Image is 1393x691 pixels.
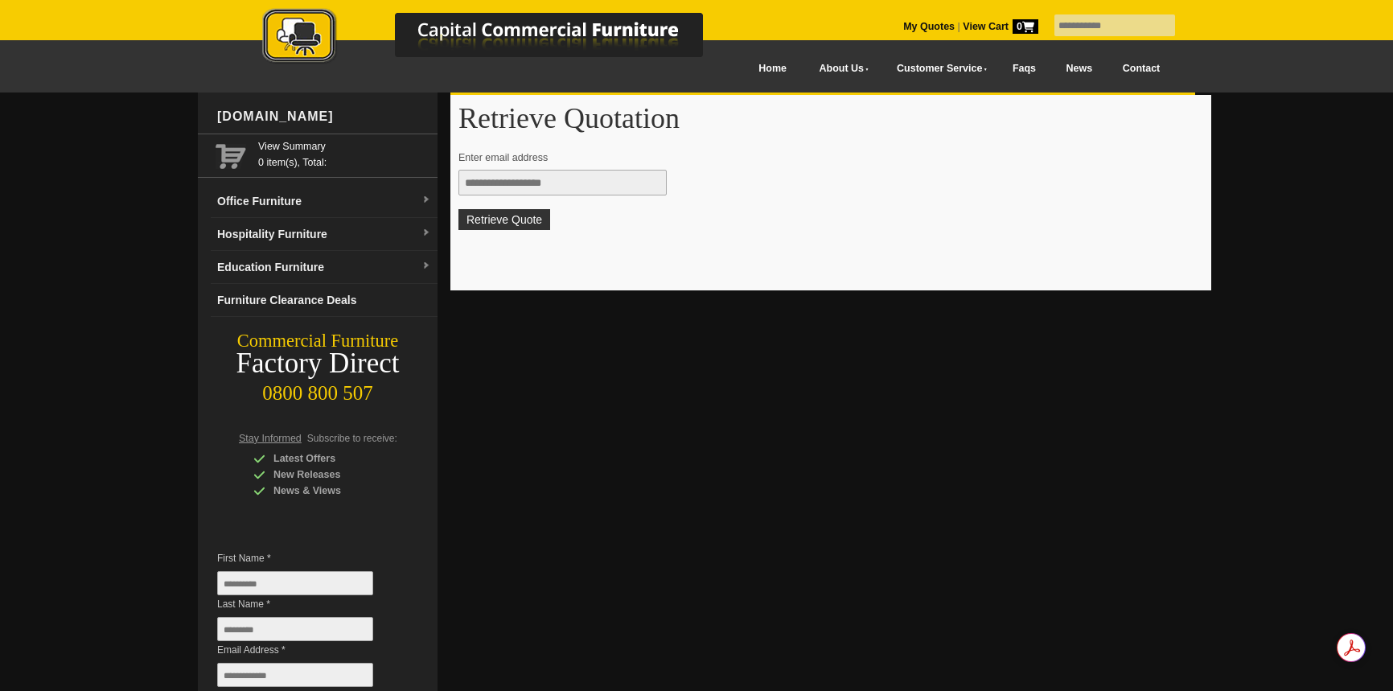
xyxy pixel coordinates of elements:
strong: View Cart [963,21,1038,32]
a: My Quotes [903,21,955,32]
span: Last Name * [217,596,397,612]
a: View Summary [258,138,431,154]
a: View Cart0 [960,21,1038,32]
img: dropdown [421,228,431,238]
img: Capital Commercial Furniture Logo [218,8,781,67]
div: Latest Offers [253,450,406,467]
div: Factory Direct [198,352,438,375]
a: Contact [1107,51,1175,87]
a: Faqs [997,51,1051,87]
a: Office Furnituredropdown [211,185,438,218]
span: 0 item(s), Total: [258,138,431,168]
a: Education Furnituredropdown [211,251,438,284]
div: New Releases [253,467,406,483]
span: Stay Informed [239,433,302,444]
div: [DOMAIN_NAME] [211,93,438,141]
a: News [1051,51,1107,87]
span: Subscribe to receive: [307,433,397,444]
img: dropdown [421,195,431,205]
a: Capital Commercial Furniture Logo [218,8,781,72]
span: Email Address * [217,642,397,658]
span: First Name * [217,550,397,566]
span: 0 [1013,19,1038,34]
h1: Retrieve Quotation [458,103,1203,134]
a: About Us [802,51,879,87]
a: Furniture Clearance Deals [211,284,438,317]
input: Email Address * [217,663,373,687]
a: Hospitality Furnituredropdown [211,218,438,251]
div: News & Views [253,483,406,499]
p: Enter email address [458,150,1188,166]
input: Last Name * [217,617,373,641]
div: 0800 800 507 [198,374,438,405]
input: First Name * [217,571,373,595]
img: dropdown [421,261,431,271]
button: Retrieve Quote [458,209,550,230]
div: Commercial Furniture [198,330,438,352]
a: Customer Service [879,51,997,87]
